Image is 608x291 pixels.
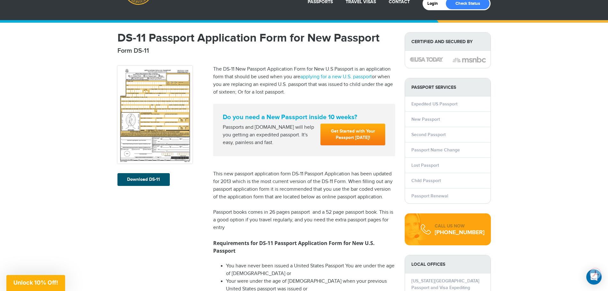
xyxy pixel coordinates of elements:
p: The DS-11 New Passport Application Form for New U.S Passport is an application form that should b... [213,65,395,96]
div: Passports and [DOMAIN_NAME] will help you getting an expedited passport. It's easy, painless and ... [220,124,318,147]
iframe: Customer reviews powered by Trustpilot [213,156,395,163]
a: Lost Passport [411,163,439,168]
img: image description [410,57,443,62]
a: Passport Name Change [411,147,460,153]
div: Unlock 10% Off! [6,275,65,291]
strong: PASSPORT SERVICES [405,78,491,96]
img: DS-11 [117,66,192,164]
a: Download DS-11 [117,173,170,186]
a: Child Passport [411,178,441,183]
li: You have never been issued a United States Passport You are under the age of [DEMOGRAPHIC_DATA] or [226,262,395,278]
p: This new passport application form DS-11 Passport Application has been updated for 2013 which is ... [213,170,395,201]
h1: DS-11 Passport Application Form for New Passport [117,32,395,44]
img: image description [453,56,486,64]
a: applying for a new U.S. passport [300,74,372,80]
div: [PHONE_NUMBER] [435,229,484,236]
strong: Certified and Secured by [405,33,491,51]
h3: Requirements for DS-11 Passport Application Form for New U.S. Passport [213,239,395,255]
a: Expedited US Passport [411,101,457,107]
a: Passport Renewal [411,193,448,199]
strong: LOCAL OFFICES [405,255,491,273]
h2: Form DS-11 [117,47,395,55]
a: Login [427,1,442,6]
a: Get Started with Your Passport [DATE]! [320,124,385,145]
span: Unlock 10% Off! [13,279,58,286]
div: Open Intercom Messenger [586,269,602,285]
a: Second Passport [411,132,446,137]
a: New Passport [411,117,440,122]
strong: Do you need a New Passport inside 10 weeks? [223,113,386,121]
p: Passport books comes in 26 pages passport and a 52 page passport book. This is a good option if y... [213,209,395,232]
div: CALL US NOW [435,223,484,229]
